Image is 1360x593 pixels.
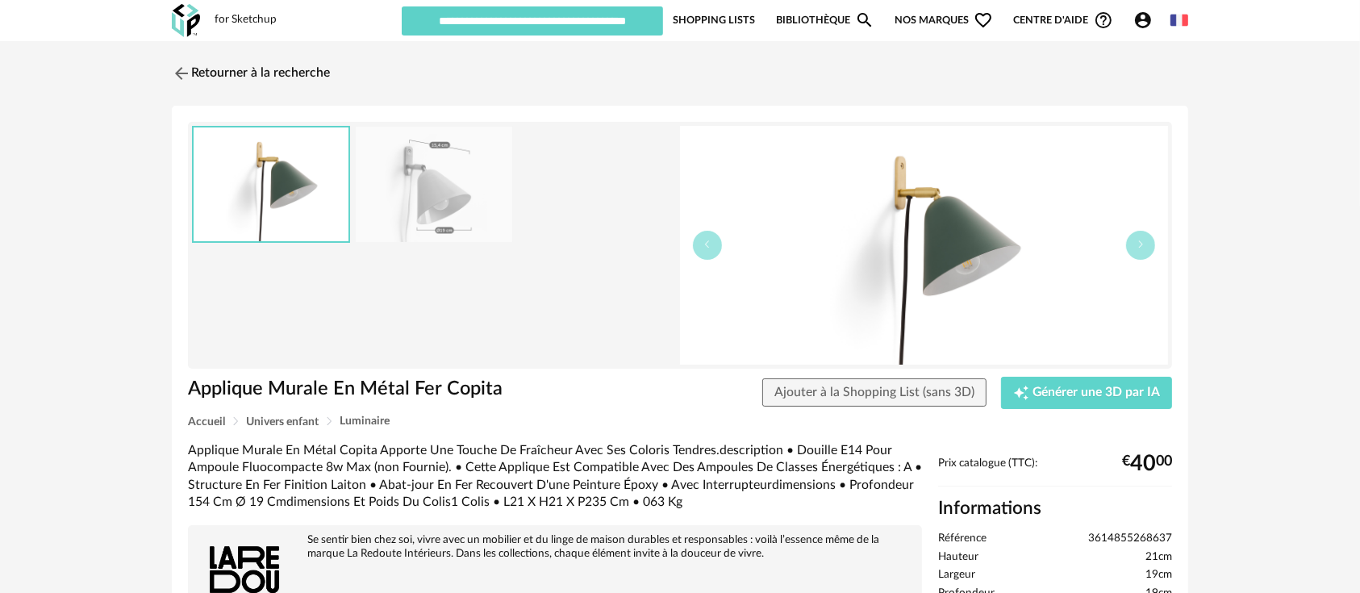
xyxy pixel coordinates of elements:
[855,10,874,30] span: Magnify icon
[1145,568,1172,583] span: 19cm
[1130,457,1156,470] span: 40
[776,5,874,35] a: BibliothèqueMagnify icon
[1014,10,1113,30] span: Centre d'aideHelp Circle Outline icon
[938,532,987,546] span: Référence
[188,442,922,511] div: Applique Murale En Métal Copita Apporte Une Touche De Fraîcheur Avec Ses Coloris Tendres.descript...
[172,4,200,37] img: OXP
[974,10,993,30] span: Heart Outline icon
[938,568,975,583] span: Largeur
[1122,457,1172,470] div: € 00
[340,416,390,427] span: Luminaire
[1133,10,1153,30] span: Account Circle icon
[188,377,589,402] h1: Applique Murale En Métal Fer Copita
[938,457,1172,487] div: Prix catalogue (TTC):
[1088,532,1172,546] span: 3614855268637
[673,5,755,35] a: Shopping Lists
[1145,550,1172,565] span: 21cm
[895,5,993,35] span: Nos marques
[172,64,191,83] img: svg+xml;base64,PHN2ZyB3aWR0aD0iMjQiIGhlaWdodD0iMjQiIHZpZXdCb3g9IjAgMCAyNCAyNCIgZmlsbD0ibm9uZSIgeG...
[246,416,319,428] span: Univers enfant
[172,56,330,91] a: Retourner à la recherche
[194,127,348,241] img: 41633a801a59bb44ffa923d56ba42fbe.jpg
[215,13,277,27] div: for Sketchup
[774,386,974,399] span: Ajouter à la Shopping List (sans 3D)
[1133,10,1160,30] span: Account Circle icon
[938,550,978,565] span: Hauteur
[938,497,1172,520] h2: Informations
[188,416,225,428] span: Accueil
[1013,385,1029,401] span: Creation icon
[1170,11,1188,29] img: fr
[1001,377,1172,409] button: Creation icon Générer une 3D par IA
[762,378,987,407] button: Ajouter à la Shopping List (sans 3D)
[1033,386,1160,399] span: Générer une 3D par IA
[196,533,914,561] div: Se sentir bien chez soi, vivre avec un mobilier et du linge de maison durables et responsables : ...
[188,416,1172,428] div: Breadcrumb
[1094,10,1113,30] span: Help Circle Outline icon
[356,127,512,242] img: ea2359ca0af6d155b22558620e0665b7.jpg
[680,126,1168,365] img: 41633a801a59bb44ffa923d56ba42fbe.jpg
